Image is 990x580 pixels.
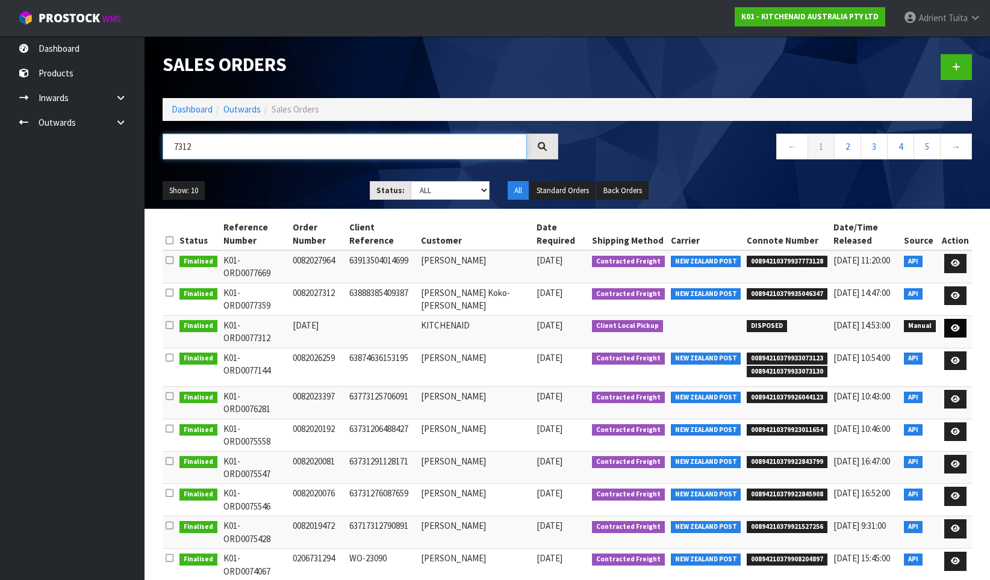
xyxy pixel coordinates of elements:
span: NEW ZEALAND POST [671,288,741,300]
span: [DATE] [537,487,562,499]
span: [DATE] 14:47:00 [833,287,890,298]
td: 63913504014699 [346,250,418,283]
span: Finalised [179,256,217,268]
td: [DATE] [290,315,347,348]
td: 0082027964 [290,250,347,283]
td: K01-ORD0077144 [220,348,290,386]
span: Finalised [179,320,217,332]
span: ProStock [39,10,100,26]
td: KITCHENAID [418,315,534,348]
span: Contracted Freight [592,256,665,268]
span: Contracted Freight [592,489,665,501]
span: API [904,489,923,501]
span: API [904,521,923,533]
span: 00894210379922843799 [747,456,827,468]
span: [DATE] [537,552,562,564]
td: K01-ORD0077669 [220,250,290,283]
span: NEW ZEALAND POST [671,424,741,436]
a: Dashboard [172,103,213,115]
td: 63888385409387 [346,283,418,315]
td: K01-ORD0076281 [220,386,290,419]
span: Contracted Freight [592,521,665,533]
span: Sales Orders [272,103,319,115]
span: API [904,392,923,404]
span: [DATE] 16:47:00 [833,455,890,467]
button: All [508,181,529,200]
span: 00894210379935046347 [747,288,827,300]
a: ← [776,134,808,159]
span: API [904,353,923,365]
td: [PERSON_NAME] [418,484,534,516]
td: [PERSON_NAME] [418,419,534,451]
td: K01-ORD0077312 [220,315,290,348]
span: Contracted Freight [592,456,665,468]
nav: Page navigation [576,134,972,163]
span: 00894210379923011654 [747,424,827,436]
td: 0082026259 [290,348,347,386]
th: Customer [418,218,534,250]
th: Carrier [668,218,744,250]
strong: Status: [376,185,405,196]
span: [DATE] [537,319,562,331]
span: NEW ZEALAND POST [671,554,741,566]
span: Tuita [948,12,968,23]
span: 00894210379908204897 [747,554,827,566]
td: 63773125706091 [346,386,418,419]
span: API [904,256,923,268]
h1: Sales Orders [163,54,558,75]
a: 3 [861,134,888,159]
span: Finalised [179,392,217,404]
span: 00894210379933073123 [747,353,827,365]
span: 00894210379937773128 [747,256,827,268]
td: 0082020076 [290,484,347,516]
a: K01 - KITCHENAID AUSTRALIA PTY LTD [735,7,885,26]
a: 2 [834,134,861,159]
span: [DATE] [537,287,562,298]
th: Source [901,218,939,250]
button: Show: 10 [163,181,205,200]
td: [PERSON_NAME] [418,348,534,386]
a: 5 [914,134,941,159]
button: Back Orders [597,181,649,200]
th: Reference Number [220,218,290,250]
span: [DATE] [537,352,562,363]
th: Order Number [290,218,347,250]
td: 0082023397 [290,386,347,419]
a: → [940,134,972,159]
span: API [904,424,923,436]
span: [DATE] 10:43:00 [833,390,890,402]
td: 63731206488427 [346,419,418,451]
span: Contracted Freight [592,392,665,404]
span: [DATE] 10:54:00 [833,352,890,363]
a: 4 [887,134,914,159]
span: [DATE] 15:45:00 [833,552,890,564]
th: Client Reference [346,218,418,250]
a: Outwards [223,103,261,115]
input: Search sales orders [163,134,527,159]
th: Connote Number [744,218,830,250]
th: Status [176,218,220,250]
span: NEW ZEALAND POST [671,521,741,533]
span: 00894210379921527256 [747,521,827,533]
span: [DATE] [537,520,562,531]
span: API [904,456,923,468]
td: 0082027312 [290,283,347,315]
span: Finalised [179,456,217,468]
span: 00894210379933073130 [747,366,827,378]
span: NEW ZEALAND POST [671,456,741,468]
span: Contracted Freight [592,554,665,566]
span: Finalised [179,521,217,533]
span: Finalised [179,288,217,300]
span: Contracted Freight [592,288,665,300]
td: [PERSON_NAME] [418,516,534,549]
span: Manual [904,320,936,332]
span: 00894210379926044123 [747,392,827,404]
span: [DATE] [537,455,562,467]
td: K01-ORD0077359 [220,283,290,315]
span: [DATE] [537,255,562,266]
strong: K01 - KITCHENAID AUSTRALIA PTY LTD [741,11,879,22]
span: Finalised [179,353,217,365]
td: 63731291128171 [346,451,418,484]
td: K01-ORD0075547 [220,451,290,484]
span: [DATE] 14:53:00 [833,319,890,331]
